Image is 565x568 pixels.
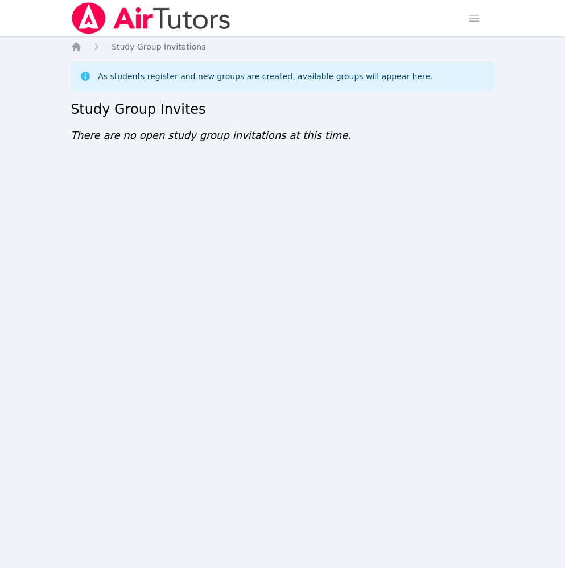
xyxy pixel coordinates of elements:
[112,41,205,52] a: Study Group Invitations
[98,71,432,82] div: As students register and new groups are created, available groups will appear here.
[71,129,351,141] span: There are no open study group invitations at this time.
[71,100,494,118] h2: Study Group Invites
[71,2,232,34] img: Air Tutors
[71,41,494,52] nav: Breadcrumb
[112,42,205,51] span: Study Group Invitations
